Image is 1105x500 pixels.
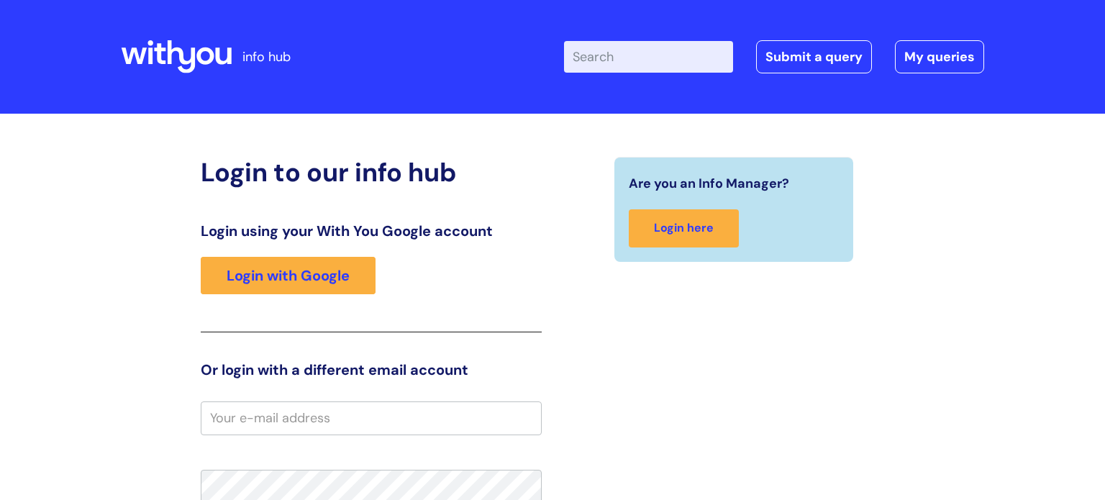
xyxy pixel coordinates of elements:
input: Your e-mail address [201,401,542,435]
h3: Login using your With You Google account [201,222,542,240]
p: info hub [242,45,291,68]
a: Login here [629,209,739,247]
h2: Login to our info hub [201,157,542,188]
a: Login with Google [201,257,376,294]
input: Search [564,41,733,73]
a: Submit a query [756,40,872,73]
span: Are you an Info Manager? [629,172,789,195]
h3: Or login with a different email account [201,361,542,378]
a: My queries [895,40,984,73]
